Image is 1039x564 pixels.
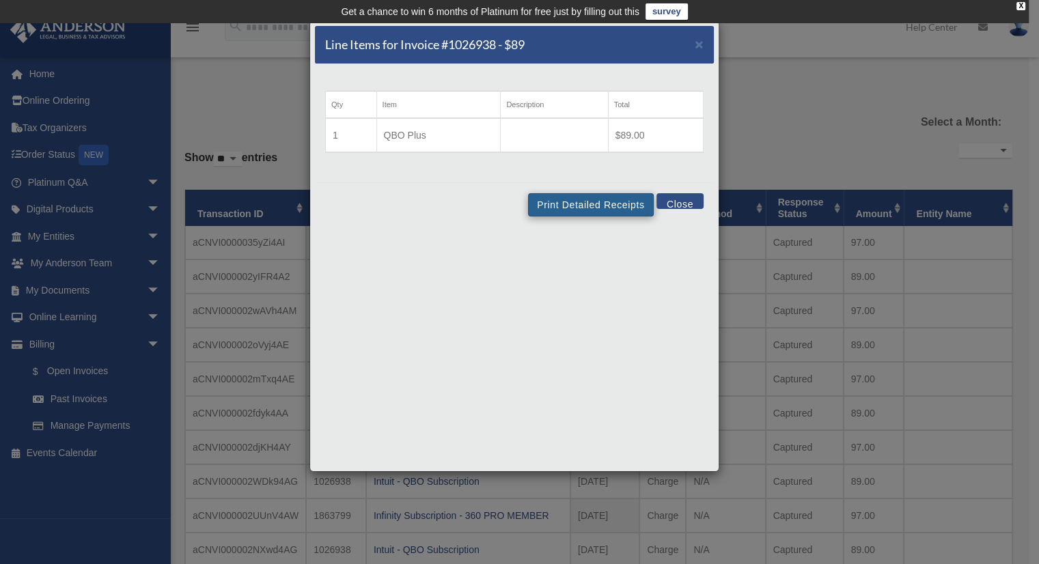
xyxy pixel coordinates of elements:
[376,118,501,152] td: QBO Plus
[528,193,653,216] button: Print Detailed Receipts
[695,37,704,51] button: Close
[326,91,377,119] th: Qty
[326,118,377,152] td: 1
[325,36,525,53] h5: Line Items for Invoice #1026938 - $89
[376,91,501,119] th: Item
[501,91,608,119] th: Description
[341,3,639,20] div: Get a chance to win 6 months of Platinum for free just by filling out this
[646,3,688,20] a: survey
[608,91,703,119] th: Total
[608,118,703,152] td: $89.00
[656,193,704,209] button: Close
[695,36,704,52] span: ×
[1016,2,1025,10] div: close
